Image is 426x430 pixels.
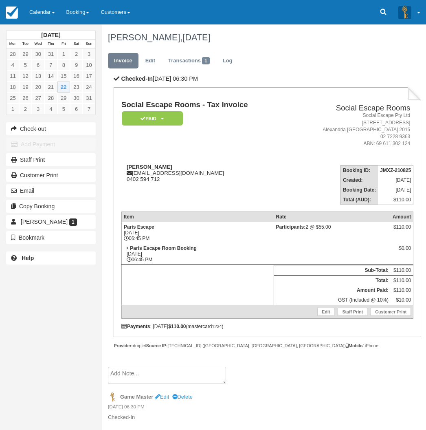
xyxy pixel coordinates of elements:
[340,195,378,205] th: Total (AUD):
[202,57,210,64] span: 1
[172,394,193,400] a: Delete
[274,295,391,305] td: GST (Included @ 10%)
[19,60,32,71] a: 5
[57,71,70,82] a: 15
[127,164,172,170] strong: [PERSON_NAME]
[70,104,83,115] a: 6
[338,308,367,316] a: Staff Print
[122,111,183,126] em: Paid
[6,184,96,197] button: Email
[44,82,57,93] a: 21
[371,308,411,316] a: Customer Print
[41,32,60,38] strong: [DATE]
[121,212,274,222] th: Item
[393,224,411,236] div: $110.00
[391,276,413,286] td: $110.00
[6,169,96,182] a: Customer Print
[317,308,334,316] a: Edit
[83,82,95,93] a: 24
[6,7,18,19] img: checkfront-main-nav-mini-logo.png
[21,218,68,225] span: [PERSON_NAME]
[378,195,413,205] td: $110.00
[32,60,44,71] a: 6
[398,6,411,19] img: A3
[7,60,19,71] a: 4
[7,71,19,82] a: 11
[19,93,32,104] a: 26
[6,231,96,244] button: Bookmark
[83,71,95,82] a: 17
[70,82,83,93] a: 23
[108,33,415,42] h1: [PERSON_NAME],
[340,175,378,185] th: Created:
[108,404,415,412] em: [DATE] 06:30 PM
[32,40,44,49] th: Wed
[378,175,413,185] td: [DATE]
[121,324,150,329] strong: Payments
[121,222,274,244] td: [DATE] 06:45 PM
[83,104,95,115] a: 7
[70,60,83,71] a: 9
[340,185,378,195] th: Booking Date:
[130,245,196,251] strong: Paris Escape Room Booking
[274,212,391,222] th: Rate
[146,343,168,348] strong: Source IP:
[32,49,44,60] a: 30
[69,218,77,226] span: 1
[391,265,413,276] td: $110.00
[32,71,44,82] a: 13
[393,245,411,258] div: $0.00
[19,49,32,60] a: 29
[155,394,169,400] a: Edit
[83,40,95,49] th: Sun
[22,255,34,261] b: Help
[6,153,96,166] a: Staff Print
[391,295,413,305] td: $10.00
[217,53,239,69] a: Log
[57,82,70,93] a: 22
[70,93,83,104] a: 30
[44,60,57,71] a: 7
[6,251,96,265] a: Help
[121,243,274,265] td: [DATE] 06:45 PM
[70,71,83,82] a: 16
[108,414,415,421] p: Checked-In
[7,40,19,49] th: Mon
[114,343,133,348] strong: Provider:
[83,60,95,71] a: 10
[292,104,410,112] h2: Social Escape Rooms
[168,324,186,329] strong: $110.00
[276,224,306,230] strong: Participants
[44,93,57,104] a: 28
[182,32,210,42] span: [DATE]
[7,82,19,93] a: 18
[6,122,96,135] button: Check-out
[57,40,70,49] th: Fri
[274,276,391,286] th: Total:
[6,200,96,213] button: Copy Booking
[19,82,32,93] a: 19
[120,394,153,400] strong: Game Master
[6,215,96,228] a: [PERSON_NAME] 1
[70,40,83,49] th: Sat
[19,104,32,115] a: 2
[19,71,32,82] a: 12
[121,324,413,329] div: : [DATE] (mastercard )
[124,224,154,230] strong: Paris Escape
[32,82,44,93] a: 20
[44,104,57,115] a: 4
[6,138,96,151] button: Add Payment
[83,49,95,60] a: 3
[391,285,413,295] td: $110.00
[70,49,83,60] a: 2
[83,93,95,104] a: 31
[274,265,391,276] th: Sub-Total:
[346,343,362,348] strong: Mobile
[114,343,421,349] div: droplet [TECHNICAL_ID] ([GEOGRAPHIC_DATA], [GEOGRAPHIC_DATA], [GEOGRAPHIC_DATA]) / iPhone
[7,49,19,60] a: 28
[114,75,421,83] p: [DATE] 06:30 PM
[44,71,57,82] a: 14
[121,164,289,182] div: [EMAIL_ADDRESS][DOMAIN_NAME] 0402 594 712
[274,222,391,244] td: 2 @ $55.00
[121,101,289,109] h1: Social Escape Rooms - Tax Invoice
